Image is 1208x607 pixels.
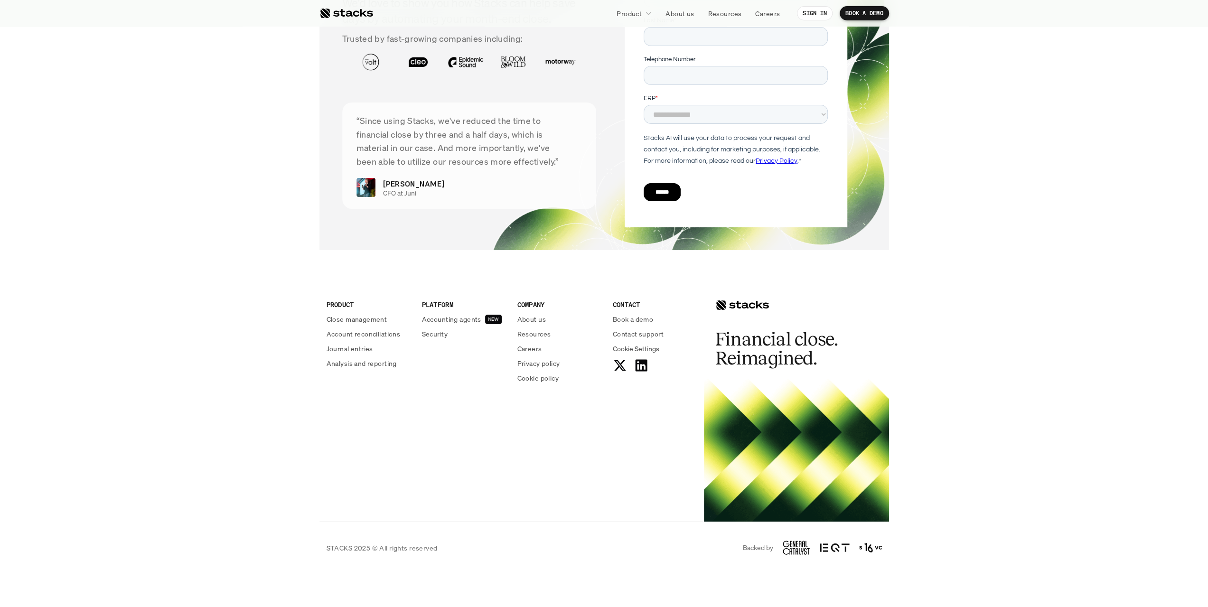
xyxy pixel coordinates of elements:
p: “Since using Stacks, we've reduced the time to financial close by three and a half days, which is... [356,114,582,168]
p: Resources [708,9,741,19]
p: Analysis and reporting [327,358,397,368]
p: CFO at Juni [383,189,574,197]
a: SIGN IN [797,6,833,20]
a: Privacy policy [517,358,601,368]
p: CONTACT [613,299,697,309]
h2: Financial close. Reimagined. [715,330,858,368]
a: About us [517,314,601,324]
p: [PERSON_NAME] [383,178,445,189]
a: Analysis and reporting [327,358,411,368]
a: Journal entries [327,344,411,354]
p: PRODUCT [327,299,411,309]
a: Accounting agentsNEW [422,314,506,324]
p: Careers [755,9,780,19]
p: Careers [517,344,542,354]
p: Book a demo [613,314,654,324]
p: Cookie policy [517,373,559,383]
p: Accounting agents [422,314,481,324]
a: BOOK A DEMO [840,6,889,20]
p: STACKS 2025 © All rights reserved [327,543,438,553]
a: Resources [517,329,601,339]
p: Product [617,9,642,19]
a: About us [660,5,700,22]
p: Close management [327,314,387,324]
p: PLATFORM [422,299,506,309]
p: Privacy policy [517,358,560,368]
p: About us [665,9,694,19]
a: Account reconciliations [327,329,411,339]
p: Trusted by fast-growing companies including: [342,32,597,46]
a: Careers [517,344,601,354]
a: Security [422,329,506,339]
span: Cookie Settings [613,344,659,354]
h2: NEW [488,317,499,322]
a: Book a demo [613,314,697,324]
p: Contact support [613,329,664,339]
p: BOOK A DEMO [845,10,883,17]
a: Resources [702,5,747,22]
button: Cookie Trigger [613,344,659,354]
p: SIGN IN [803,10,827,17]
p: Backed by [743,544,773,552]
a: Close management [327,314,411,324]
a: Careers [749,5,786,22]
p: Account reconciliations [327,329,401,339]
p: About us [517,314,546,324]
p: Resources [517,329,551,339]
p: Security [422,329,448,339]
a: Cookie policy [517,373,601,383]
p: COMPANY [517,299,601,309]
p: Journal entries [327,344,373,354]
a: Contact support [613,329,697,339]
